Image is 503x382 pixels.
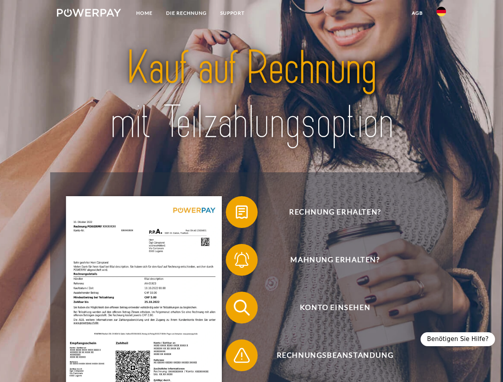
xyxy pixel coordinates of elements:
span: Rechnung erhalten? [237,196,433,228]
img: qb_bell.svg [232,250,252,270]
img: logo-powerpay-white.svg [57,9,121,17]
img: title-powerpay_de.svg [76,38,427,152]
span: Konto einsehen [237,292,433,324]
a: DIE RECHNUNG [159,6,213,20]
button: Rechnung erhalten? [226,196,433,228]
span: Mahnung erhalten? [237,244,433,276]
a: SUPPORT [213,6,251,20]
span: Rechnungsbeanstandung [237,339,433,371]
img: qb_warning.svg [232,345,252,365]
button: Konto einsehen [226,292,433,324]
button: Rechnungsbeanstandung [226,339,433,371]
div: Benötigen Sie Hilfe? [421,332,495,346]
a: Home [129,6,159,20]
img: qb_bill.svg [232,202,252,222]
a: agb [405,6,430,20]
button: Mahnung erhalten? [226,244,433,276]
img: qb_search.svg [232,298,252,318]
img: de [436,7,446,16]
